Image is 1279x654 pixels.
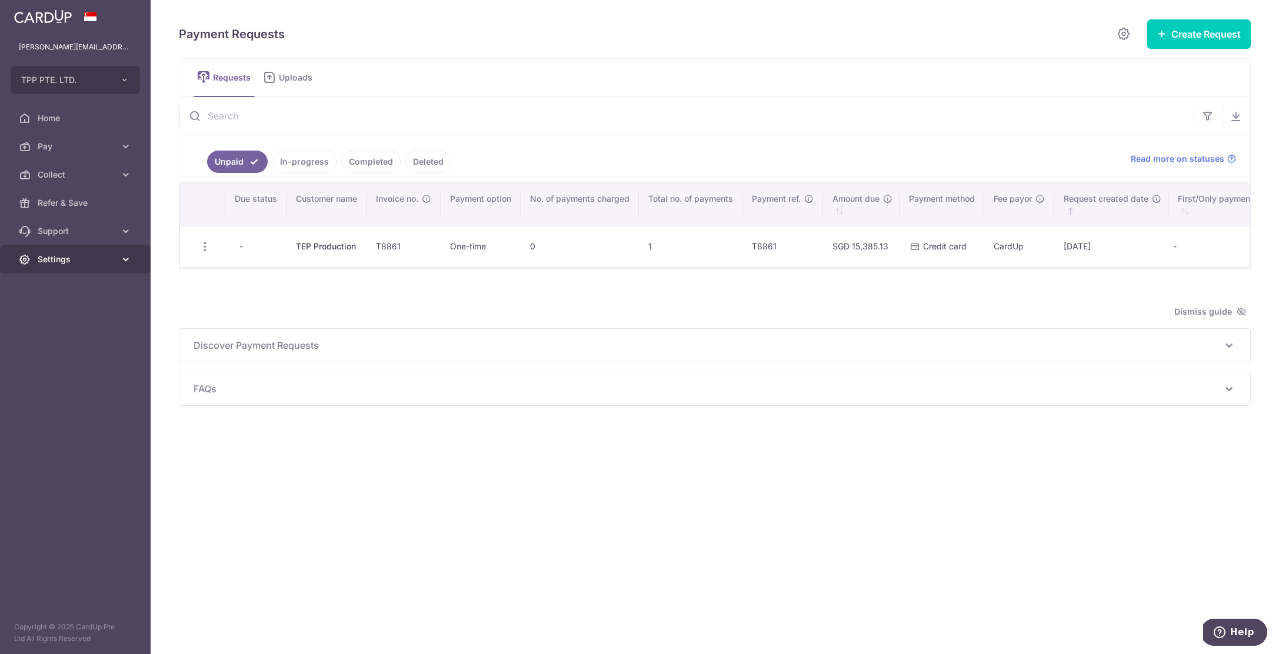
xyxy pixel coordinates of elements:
iframe: Opens a widget where you can find more information [1203,619,1267,648]
th: Due status [225,183,287,226]
span: Payment option [450,193,511,205]
span: Total no. of payments [648,193,733,205]
span: Credit card [923,241,967,251]
th: Payment method [900,183,984,226]
th: Invoice no. [367,183,441,226]
span: - [235,238,248,255]
th: Total no. of payments [639,183,742,226]
span: No. of payments charged [530,193,629,205]
button: TPP PTE. LTD. [11,66,140,94]
span: FAQs [194,382,1222,396]
a: In-progress [272,151,337,173]
img: CardUp [14,9,72,24]
th: Customer name [287,183,367,226]
span: Settings [38,253,115,265]
span: Support [38,225,115,237]
td: 0 [521,226,639,267]
span: Pay [38,141,115,152]
p: [PERSON_NAME][EMAIL_ADDRESS][DOMAIN_NAME] [19,41,132,53]
th: No. of payments charged [521,183,639,226]
h5: Payment Requests [179,25,285,44]
input: Search [179,97,1194,135]
span: Discover Payment Requests [194,338,1222,352]
span: Collect [38,169,115,181]
a: Deleted [405,151,451,173]
td: SGD 15,385.13 [823,226,900,267]
a: Requests [194,59,255,96]
td: CardUp [984,226,1054,267]
span: Fee payor [994,193,1032,205]
span: Invoice no. [376,193,418,205]
span: Refer & Save [38,197,115,209]
a: Unpaid [207,151,268,173]
td: T8861 [367,226,441,267]
td: 1 [639,226,742,267]
span: Read more on statuses [1131,153,1224,165]
span: TPP PTE. LTD. [21,74,108,86]
td: One-time [441,226,521,267]
span: Help [27,8,51,19]
span: Payment ref. [752,193,801,205]
p: FAQs [194,382,1236,396]
p: Discover Payment Requests [194,338,1236,352]
span: Request created date [1064,193,1148,205]
span: Uploads [279,72,321,84]
span: Requests [213,72,255,84]
span: Home [38,112,115,124]
th: Fee payor [984,183,1054,226]
td: [DATE] [1054,226,1168,267]
th: Payment ref. [742,183,823,226]
a: Uploads [259,59,321,96]
td: T8861 [742,226,823,267]
a: Read more on statuses [1131,153,1236,165]
a: Completed [341,151,401,173]
td: TEP Production [287,226,367,267]
span: Amount due [832,193,880,205]
th: Payment option [441,183,521,226]
th: Request created date : activate to sort column ascending [1054,183,1168,226]
button: Create Request [1147,19,1251,49]
th: Amount due : activate to sort column ascending [823,183,900,226]
span: Dismiss guide [1174,305,1246,319]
